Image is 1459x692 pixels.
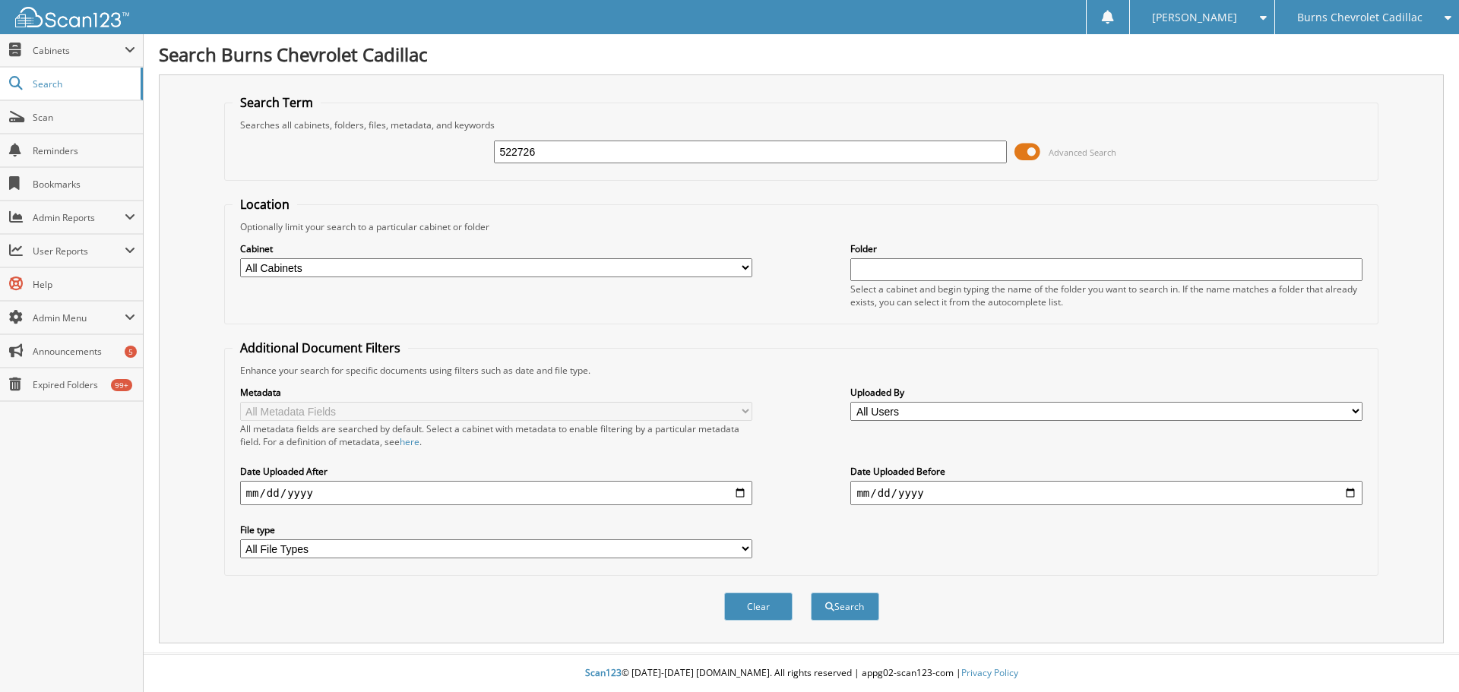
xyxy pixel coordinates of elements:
label: Folder [850,242,1362,255]
input: end [850,481,1362,505]
span: Reminders [33,144,135,157]
span: Scan [33,111,135,124]
div: Optionally limit your search to a particular cabinet or folder [233,220,1371,233]
span: Scan123 [585,666,622,679]
span: Announcements [33,345,135,358]
a: here [400,435,419,448]
div: 99+ [111,379,132,391]
button: Search [811,592,879,621]
legend: Location [233,196,297,213]
div: © [DATE]-[DATE] [DOMAIN_NAME]. All rights reserved | appg02-scan123-com | [144,655,1459,692]
span: Cabinets [33,44,125,57]
div: Enhance your search for specific documents using filters such as date and file type. [233,364,1371,377]
span: Search [33,77,133,90]
span: Advanced Search [1049,147,1116,158]
span: User Reports [33,245,125,258]
input: start [240,481,752,505]
span: Help [33,278,135,291]
div: Select a cabinet and begin typing the name of the folder you want to search in. If the name match... [850,283,1362,308]
button: Clear [724,592,793,621]
legend: Additional Document Filters [233,340,408,356]
div: Searches all cabinets, folders, files, metadata, and keywords [233,118,1371,131]
div: 5 [125,346,137,358]
label: Metadata [240,386,752,399]
span: Admin Reports [33,211,125,224]
img: scan123-logo-white.svg [15,7,129,27]
label: Date Uploaded After [240,465,752,478]
span: Expired Folders [33,378,135,391]
div: All metadata fields are searched by default. Select a cabinet with metadata to enable filtering b... [240,422,752,448]
h1: Search Burns Chevrolet Cadillac [159,42,1444,67]
a: Privacy Policy [961,666,1018,679]
span: Bookmarks [33,178,135,191]
label: Date Uploaded Before [850,465,1362,478]
span: [PERSON_NAME] [1152,13,1237,22]
legend: Search Term [233,94,321,111]
label: File type [240,523,752,536]
span: Burns Chevrolet Cadillac [1297,13,1423,22]
label: Uploaded By [850,386,1362,399]
span: Admin Menu [33,311,125,324]
label: Cabinet [240,242,752,255]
